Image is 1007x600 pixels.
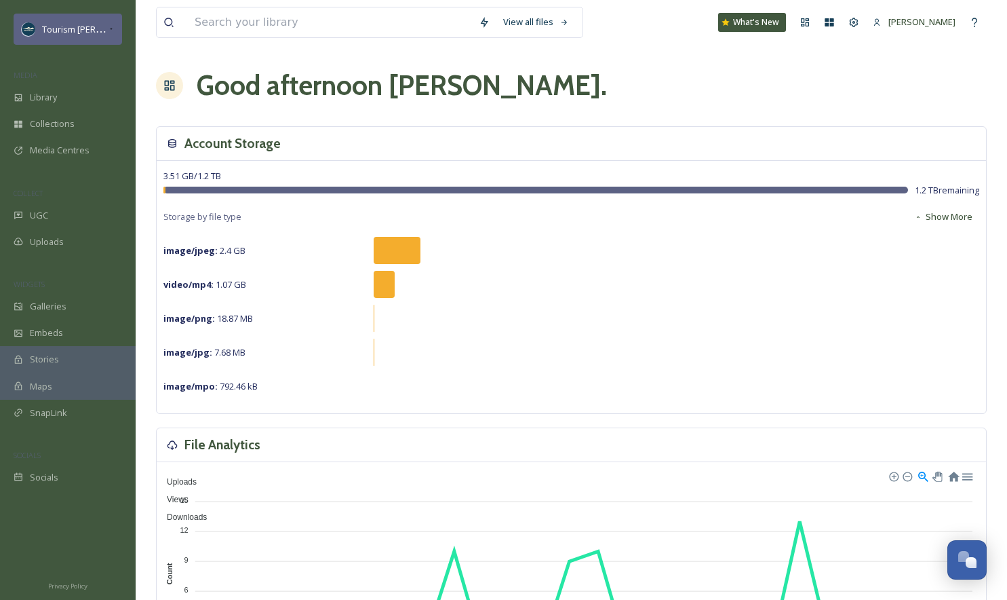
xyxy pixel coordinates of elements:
[917,470,928,481] div: Selection Zoom
[888,471,898,481] div: Zoom In
[180,495,188,504] tspan: 15
[888,16,955,28] span: [PERSON_NAME]
[157,495,189,504] span: Views
[163,278,246,290] span: 1.07 GB
[184,556,189,564] tspan: 9
[30,144,90,157] span: Media Centres
[184,435,260,455] h3: File Analytics
[961,470,972,481] div: Menu
[30,300,66,313] span: Galleries
[947,540,987,580] button: Open Chat
[163,312,253,324] span: 18.87 MB
[30,407,67,419] span: SnapLink
[932,472,941,480] div: Panning
[157,477,197,487] span: Uploads
[718,13,786,32] a: What's New
[22,22,35,36] img: Social%20Media%20Profile%20Picture.png
[14,279,45,289] span: WIDGETS
[30,353,59,366] span: Stories
[14,450,41,460] span: SOCIALS
[902,471,911,481] div: Zoom Out
[907,204,979,230] button: Show More
[30,236,64,248] span: Uploads
[163,278,214,290] strong: video/mp4 :
[48,577,87,593] a: Privacy Policy
[163,346,245,358] span: 7.68 MB
[157,512,207,522] span: Downloads
[30,471,58,484] span: Socials
[48,582,87,590] span: Privacy Policy
[30,117,75,130] span: Collections
[163,170,221,182] span: 3.51 GB / 1.2 TB
[14,70,37,80] span: MEDIA
[30,91,57,104] span: Library
[163,244,245,257] span: 2.4 GB
[30,209,48,222] span: UGC
[163,380,218,392] strong: image/mpo :
[163,210,241,223] span: Storage by file type
[163,244,218,257] strong: image/jpeg :
[42,22,144,35] span: Tourism [PERSON_NAME]
[915,184,979,197] span: 1.2 TB remaining
[163,346,212,358] strong: image/jpg :
[197,65,607,106] h1: Good afternoon [PERSON_NAME] .
[163,312,215,324] strong: image/png :
[180,526,188,534] tspan: 12
[14,188,43,198] span: COLLECT
[165,563,174,584] text: Count
[184,586,189,594] tspan: 6
[947,470,959,481] div: Reset Zoom
[184,134,281,153] h3: Account Storage
[496,9,576,35] a: View all files
[188,7,472,37] input: Search your library
[30,380,52,393] span: Maps
[866,9,962,35] a: [PERSON_NAME]
[30,326,63,339] span: Embeds
[163,380,258,392] span: 792.46 kB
